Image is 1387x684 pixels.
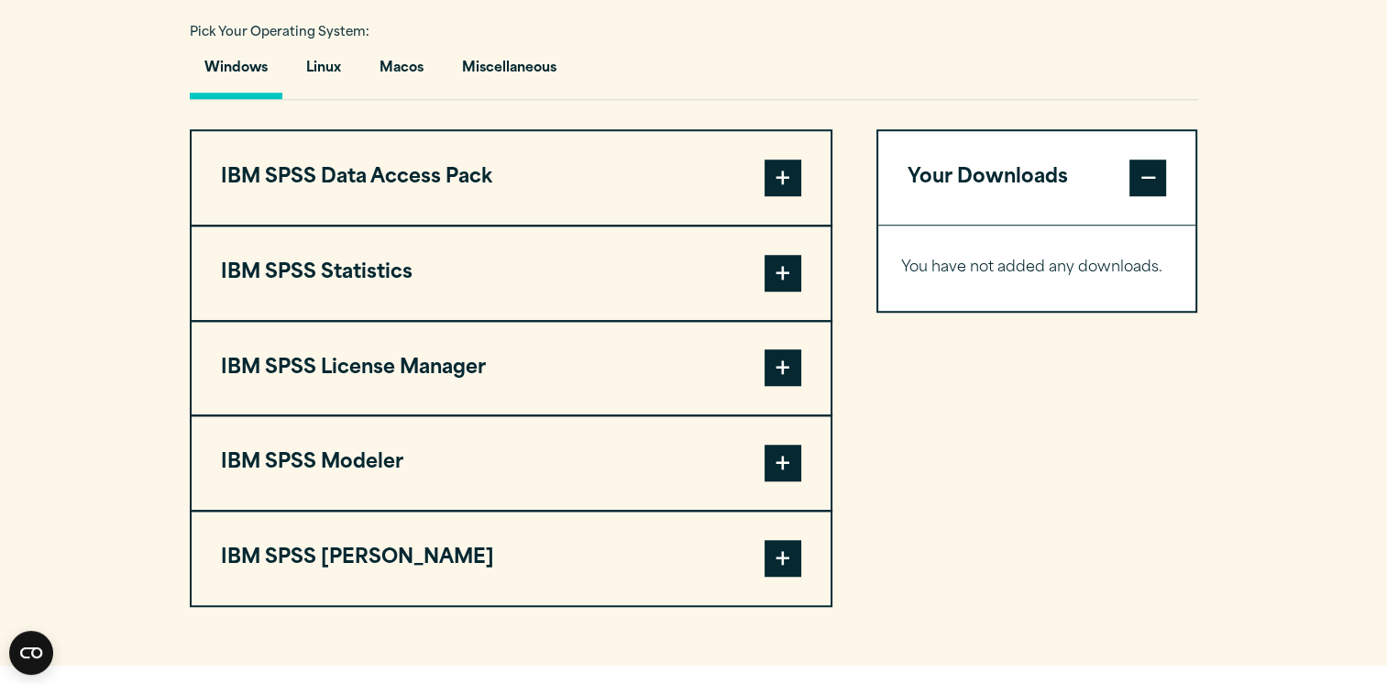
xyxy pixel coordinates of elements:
[192,416,831,510] button: IBM SPSS Modeler
[878,225,1196,311] div: Your Downloads
[192,322,831,415] button: IBM SPSS License Manager
[192,512,831,605] button: IBM SPSS [PERSON_NAME]
[190,47,282,99] button: Windows
[901,255,1173,281] p: You have not added any downloads.
[190,27,369,39] span: Pick Your Operating System:
[447,47,571,99] button: Miscellaneous
[9,631,53,675] button: Open CMP widget
[292,47,356,99] button: Linux
[878,131,1196,225] button: Your Downloads
[192,131,831,225] button: IBM SPSS Data Access Pack
[192,226,831,320] button: IBM SPSS Statistics
[365,47,438,99] button: Macos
